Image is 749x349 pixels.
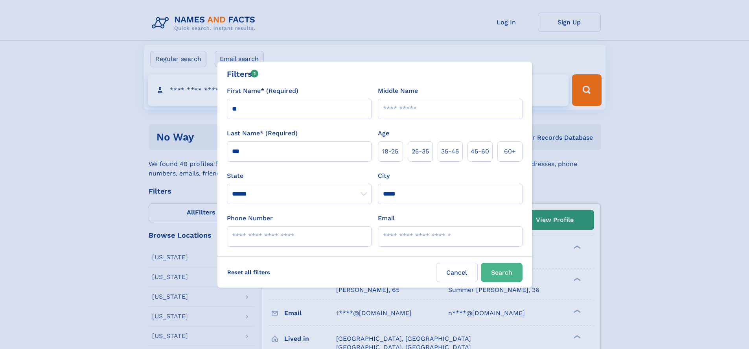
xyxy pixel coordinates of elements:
label: Cancel [436,263,478,282]
label: Email [378,214,395,223]
label: Reset all filters [222,263,275,282]
span: 18‑25 [382,147,398,156]
label: Age [378,129,389,138]
label: City [378,171,390,181]
label: Middle Name [378,86,418,96]
label: Last Name* (Required) [227,129,298,138]
div: Filters [227,68,259,80]
span: 60+ [504,147,516,156]
label: First Name* (Required) [227,86,298,96]
label: Phone Number [227,214,273,223]
span: 45‑60 [471,147,489,156]
span: 35‑45 [441,147,459,156]
button: Search [481,263,523,282]
label: State [227,171,372,181]
span: 25‑35 [412,147,429,156]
